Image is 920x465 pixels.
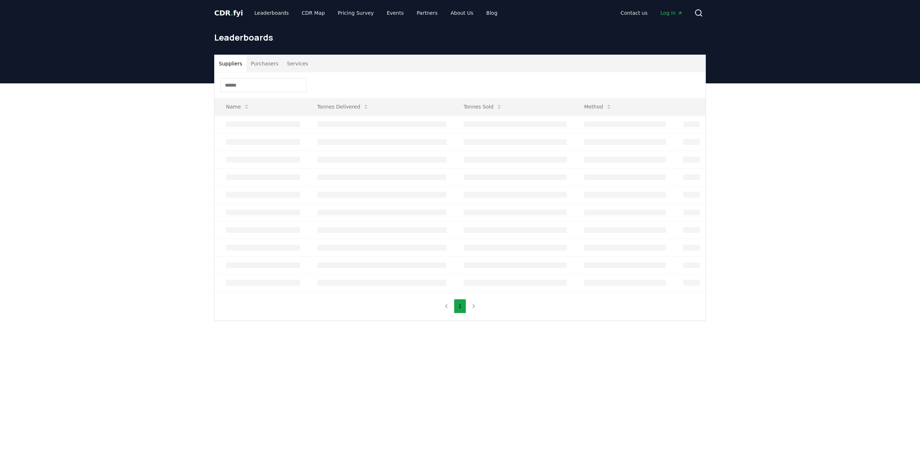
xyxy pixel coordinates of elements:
[214,8,243,18] a: CDR.fyi
[655,6,689,19] a: Log in
[458,100,508,114] button: Tonnes Sold
[381,6,409,19] a: Events
[312,100,375,114] button: Tonnes Delivered
[445,6,479,19] a: About Us
[231,9,233,17] span: .
[249,6,295,19] a: Leaderboards
[249,6,503,19] nav: Main
[578,100,617,114] button: Method
[283,55,313,72] button: Services
[615,6,689,19] nav: Main
[296,6,331,19] a: CDR Map
[214,9,243,17] span: CDR fyi
[214,32,706,43] h1: Leaderboards
[661,9,683,17] span: Log in
[615,6,653,19] a: Contact us
[411,6,443,19] a: Partners
[480,6,503,19] a: Blog
[215,55,247,72] button: Suppliers
[247,55,283,72] button: Purchasers
[220,100,255,114] button: Name
[454,299,466,313] button: 1
[332,6,379,19] a: Pricing Survey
